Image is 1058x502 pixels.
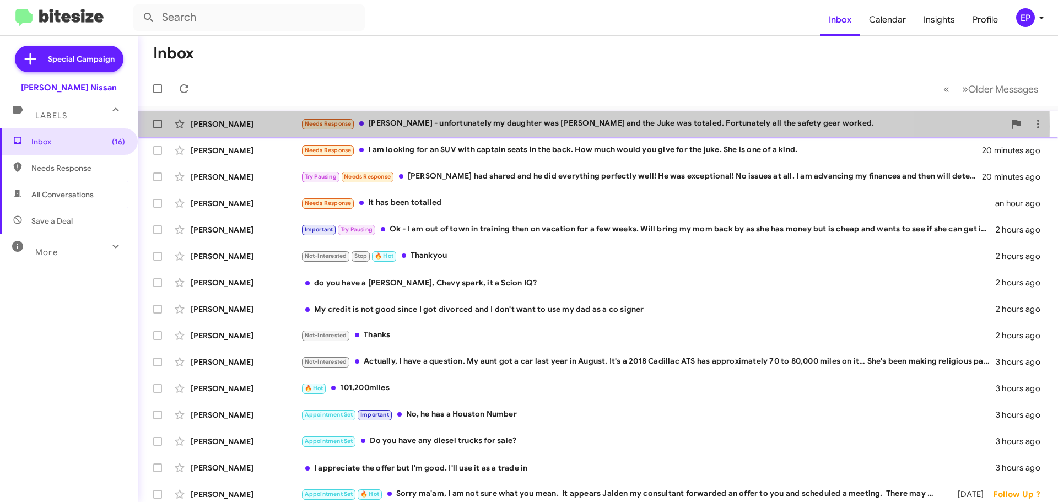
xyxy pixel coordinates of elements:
[305,490,353,498] span: Appointment Set
[191,436,301,447] div: [PERSON_NAME]
[191,383,301,394] div: [PERSON_NAME]
[996,409,1049,420] div: 3 hours ago
[305,332,347,339] span: Not-Interested
[305,226,333,233] span: Important
[993,489,1049,500] div: Follow Up ?
[995,198,1049,209] div: an hour ago
[956,78,1045,100] button: Next
[191,224,301,235] div: [PERSON_NAME]
[301,277,996,288] div: do you have a [PERSON_NAME], Chevy spark, it a Scion IQ?
[1016,8,1035,27] div: EP
[375,252,393,260] span: 🔥 Hot
[968,83,1038,95] span: Older Messages
[983,171,1049,182] div: 20 minutes ago
[305,385,323,392] span: 🔥 Hot
[301,329,996,342] div: Thanks
[1007,8,1046,27] button: EP
[301,250,996,262] div: Thankyou
[301,197,995,209] div: It has been totalled
[191,462,301,473] div: [PERSON_NAME]
[360,490,379,498] span: 🔥 Hot
[996,304,1049,315] div: 2 hours ago
[305,199,352,207] span: Needs Response
[191,198,301,209] div: [PERSON_NAME]
[983,145,1049,156] div: 20 minutes ago
[301,304,996,315] div: My credit is not good since I got divorced and I don't want to use my dad as a co signer
[305,147,352,154] span: Needs Response
[996,357,1049,368] div: 3 hours ago
[191,357,301,368] div: [PERSON_NAME]
[31,163,125,174] span: Needs Response
[305,411,353,418] span: Appointment Set
[962,82,968,96] span: »
[301,435,996,447] div: Do you have any diesel trucks for sale?
[112,136,125,147] span: (16)
[153,45,194,62] h1: Inbox
[996,277,1049,288] div: 2 hours ago
[301,117,1005,130] div: [PERSON_NAME] - unfortunately my daughter was [PERSON_NAME] and the Juke was totaled. Fortunately...
[191,409,301,420] div: [PERSON_NAME]
[937,78,1045,100] nav: Page navigation example
[996,436,1049,447] div: 3 hours ago
[191,118,301,129] div: [PERSON_NAME]
[820,4,860,36] a: Inbox
[48,53,115,64] span: Special Campaign
[964,4,1007,36] a: Profile
[943,82,949,96] span: «
[301,170,983,183] div: [PERSON_NAME] had shared and he did everything perfectly well! He was exceptional! No issues at a...
[305,120,352,127] span: Needs Response
[305,252,347,260] span: Not-Interested
[191,304,301,315] div: [PERSON_NAME]
[301,144,983,156] div: I am looking for an SUV with captain seats in the back. How much would you give for the juke. She...
[31,215,73,226] span: Save a Deal
[915,4,964,36] a: Insights
[943,489,993,500] div: [DATE]
[344,173,391,180] span: Needs Response
[301,382,996,395] div: 101,200miles
[31,136,125,147] span: Inbox
[860,4,915,36] a: Calendar
[191,251,301,262] div: [PERSON_NAME]
[191,145,301,156] div: [PERSON_NAME]
[305,438,353,445] span: Appointment Set
[301,462,996,473] div: I appreciate the offer but I'm good. I'll use it as a trade in
[191,489,301,500] div: [PERSON_NAME]
[301,408,996,421] div: No, he has a Houston Number
[996,224,1049,235] div: 2 hours ago
[133,4,365,31] input: Search
[996,251,1049,262] div: 2 hours ago
[996,462,1049,473] div: 3 hours ago
[191,330,301,341] div: [PERSON_NAME]
[341,226,373,233] span: Try Pausing
[35,111,67,121] span: Labels
[937,78,956,100] button: Previous
[301,488,943,500] div: Sorry ma'am, I am not sure what you mean. It appears Jaiden my consultant forwarded an offer to y...
[191,171,301,182] div: [PERSON_NAME]
[191,277,301,288] div: [PERSON_NAME]
[31,189,94,200] span: All Conversations
[996,383,1049,394] div: 3 hours ago
[35,247,58,257] span: More
[305,358,347,365] span: Not-Interested
[996,330,1049,341] div: 2 hours ago
[305,173,337,180] span: Try Pausing
[360,411,389,418] span: Important
[21,82,117,93] div: [PERSON_NAME] Nissan
[15,46,123,72] a: Special Campaign
[301,355,996,368] div: Actually, I have a question. My aunt got a car last year in August. It's a 2018 Cadillac ATS has ...
[301,223,996,236] div: Ok - I am out of town in training then on vacation for a few weeks. Will bring my mom back by as ...
[354,252,368,260] span: Stop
